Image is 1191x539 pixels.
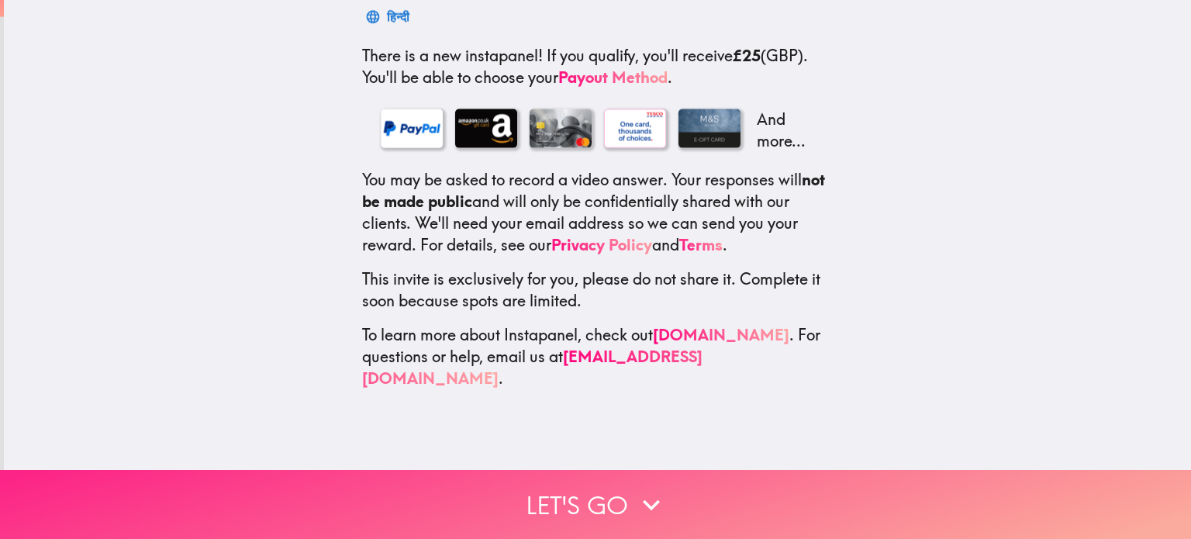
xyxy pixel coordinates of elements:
[753,108,815,151] p: And more...
[558,67,668,86] a: Payout Method
[362,168,834,255] p: You may be asked to record a video answer. Your responses will and will only be confidentially sh...
[362,346,703,387] a: [EMAIL_ADDRESS][DOMAIN_NAME]
[679,234,723,254] a: Terms
[387,5,409,27] div: हिन्दी
[653,324,789,344] a: [DOMAIN_NAME]
[362,323,834,389] p: To learn more about Instapanel, check out . For questions or help, email us at .
[551,234,652,254] a: Privacy Policy
[362,1,416,32] button: हिन्दी
[362,169,825,210] b: not be made public
[733,45,761,64] b: £25
[362,45,543,64] span: There is a new instapanel!
[362,44,834,88] p: If you qualify, you'll receive (GBP) . You'll be able to choose your .
[362,268,834,311] p: This invite is exclusively for you, please do not share it. Complete it soon because spots are li...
